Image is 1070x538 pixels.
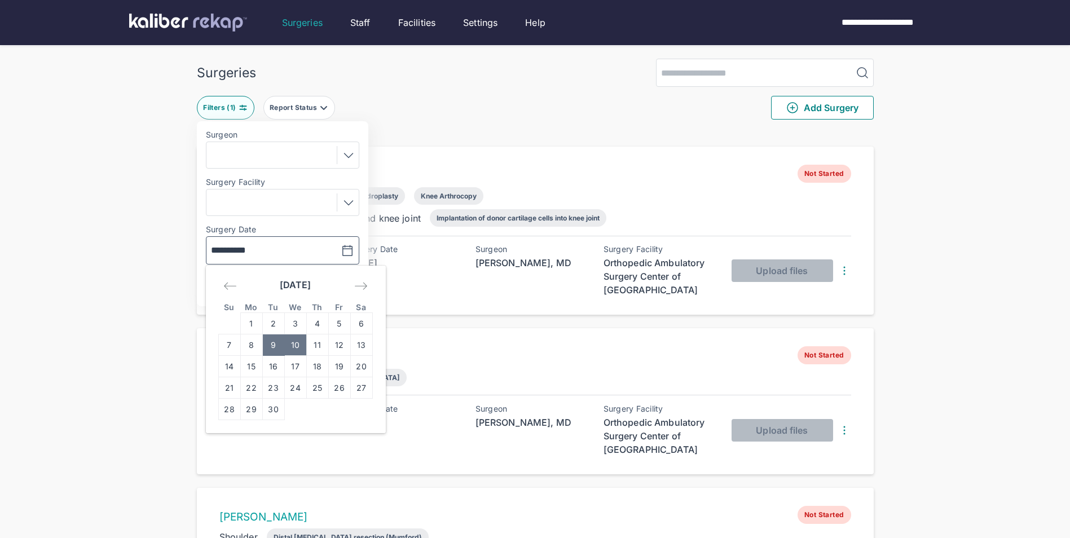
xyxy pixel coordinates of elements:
td: Friday, September 19, 2025 [328,356,350,377]
div: Orthopedic Ambulatory Surgery Center of [GEOGRAPHIC_DATA] [604,416,716,456]
div: Surgery Facility [604,245,716,254]
button: Add Surgery [771,96,874,120]
div: Move backward to switch to the previous month. [218,276,242,296]
td: Sunday, September 7, 2025 [218,334,240,356]
div: Surgeon [475,245,588,254]
div: Knee Arthrocopy [421,192,477,200]
div: 4 entries [197,129,874,142]
div: Surgery Date [347,404,460,413]
td: Saturday, September 20, 2025 [350,356,372,377]
td: Saturday, September 6, 2025 [350,313,372,334]
td: Thursday, September 11, 2025 [306,334,328,356]
td: Friday, September 12, 2025 [328,334,350,356]
td: Saturday, September 27, 2025 [350,377,372,399]
label: Surgery Date [206,225,359,234]
td: Tuesday, September 16, 2025 [262,356,284,377]
div: Orthopedic Ambulatory Surgery Center of [GEOGRAPHIC_DATA] [604,256,716,297]
span: Upload files [756,265,808,276]
td: Thursday, September 18, 2025 [306,356,328,377]
td: Wednesday, September 17, 2025 [284,356,306,377]
small: Mo [245,302,258,312]
small: Th [312,302,323,312]
span: Add Surgery [786,101,858,114]
label: Surgery Facility [206,178,359,187]
small: Tu [268,302,278,312]
div: Surgery Facility [604,404,716,413]
td: Friday, September 5, 2025 [328,313,350,334]
td: Monday, September 15, 2025 [240,356,262,377]
button: Filters (1) [197,96,254,120]
td: Monday, September 8, 2025 [240,334,262,356]
small: Fr [335,302,344,312]
small: Su [224,302,235,312]
div: [DATE] [347,416,460,429]
div: Surgeon [475,404,588,413]
td: Wednesday, September 3, 2025 [284,313,306,334]
td: Monday, September 29, 2025 [240,399,262,420]
td: Sunday, September 14, 2025 [218,356,240,377]
td: Tuesday, September 23, 2025 [262,377,284,399]
span: Not Started [798,346,851,364]
span: Upload files [756,425,808,436]
small: Sa [356,302,366,312]
img: faders-horizontal-teal.edb3eaa8.svg [239,103,248,112]
td: Monday, September 1, 2025 [240,313,262,334]
td: Saturday, September 13, 2025 [350,334,372,356]
img: DotsThreeVertical.31cb0eda.svg [838,424,851,437]
td: Tuesday, September 30, 2025 [262,399,284,420]
span: Not Started [798,506,851,524]
div: Implantation of donor cartilage cells into knee joint [437,214,600,222]
div: Chondroplasty [350,192,398,200]
td: Friday, September 26, 2025 [328,377,350,399]
button: Report Status [263,96,335,120]
img: DotsThreeVertical.31cb0eda.svg [838,264,851,277]
a: Help [525,16,545,29]
button: Upload files [732,419,833,442]
img: PlusCircleGreen.5fd88d77.svg [786,101,799,114]
small: We [289,302,301,312]
a: Staff [350,16,371,29]
td: Wednesday, September 24, 2025 [284,377,306,399]
div: Calendar [206,266,385,433]
a: [PERSON_NAME] [219,510,308,523]
a: Settings [463,16,497,29]
div: [DATE] [347,256,460,270]
td: Thursday, September 4, 2025 [306,313,328,334]
td: Sunday, September 28, 2025 [218,399,240,420]
strong: [DATE] [280,279,311,290]
td: Wednesday, September 10, 2025 [284,334,306,356]
img: filter-caret-down-grey.b3560631.svg [319,103,328,112]
td: Sunday, September 21, 2025 [218,377,240,399]
div: Surgeries [197,65,256,81]
div: Report Status [270,103,319,112]
img: kaliber labs logo [129,14,247,32]
img: MagnifyingGlass.1dc66aab.svg [856,66,869,80]
label: Surgeon [206,130,359,139]
div: Surgery Date [347,245,460,254]
div: Filters ( 1 ) [203,103,238,112]
div: [PERSON_NAME], MD [475,416,588,429]
button: Upload files [732,259,833,282]
div: [PERSON_NAME], MD [475,256,588,270]
div: Move forward to switch to the next month. [349,276,373,296]
td: Monday, September 22, 2025 [240,377,262,399]
td: Selected. Tuesday, September 9, 2025 [262,334,284,356]
a: Facilities [398,16,436,29]
td: Thursday, September 25, 2025 [306,377,328,399]
td: Tuesday, September 2, 2025 [262,313,284,334]
a: Surgeries [282,16,323,29]
span: Not Started [798,165,851,183]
